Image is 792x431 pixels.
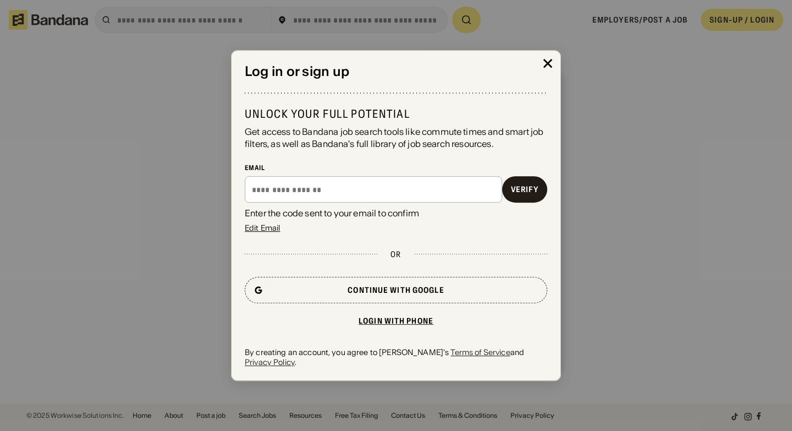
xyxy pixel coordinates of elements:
[359,317,433,325] div: Login with phone
[245,126,547,150] div: Get access to Bandana job search tools like commute times and smart job filters, as well as Banda...
[450,347,510,357] a: Terms of Service
[348,286,444,294] div: Continue with Google
[245,64,547,80] div: Log in or sign up
[245,207,547,219] div: Enter the code sent to your email to confirm
[245,357,295,367] a: Privacy Policy
[245,224,280,232] div: Edit Email
[511,186,538,193] div: Verify
[245,347,547,367] div: By creating an account, you agree to [PERSON_NAME]'s and .
[391,249,401,259] div: or
[245,107,547,121] div: Unlock your full potential
[245,163,547,172] div: Email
